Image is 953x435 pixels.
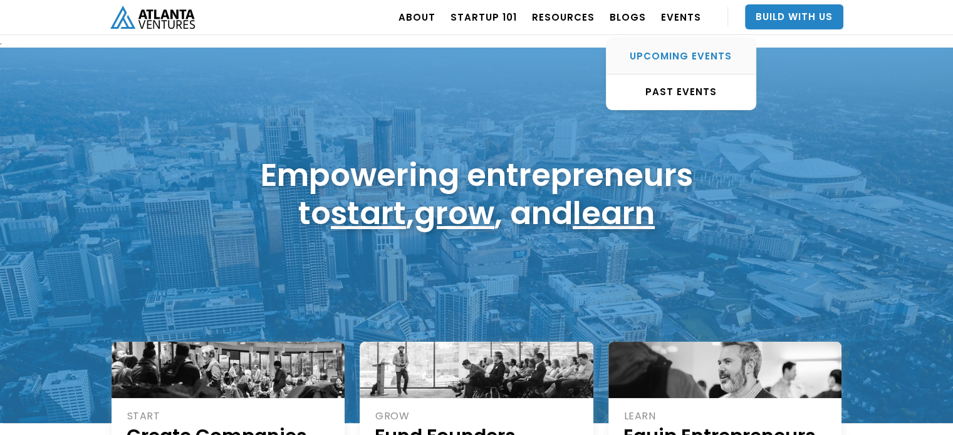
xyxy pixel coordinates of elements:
[261,156,693,232] h1: Empowering entrepreneurs to , , and
[607,50,756,63] div: UPCOMING EVENTS
[127,409,331,423] div: START
[331,191,406,235] a: start
[573,191,655,235] a: learn
[375,409,580,423] div: GROW
[745,4,843,29] a: Build With Us
[607,74,756,110] a: PAST EVENTS
[414,191,494,235] a: grow
[624,409,828,423] div: LEARN
[607,86,756,98] div: PAST EVENTS
[607,39,756,74] a: UPCOMING EVENTS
